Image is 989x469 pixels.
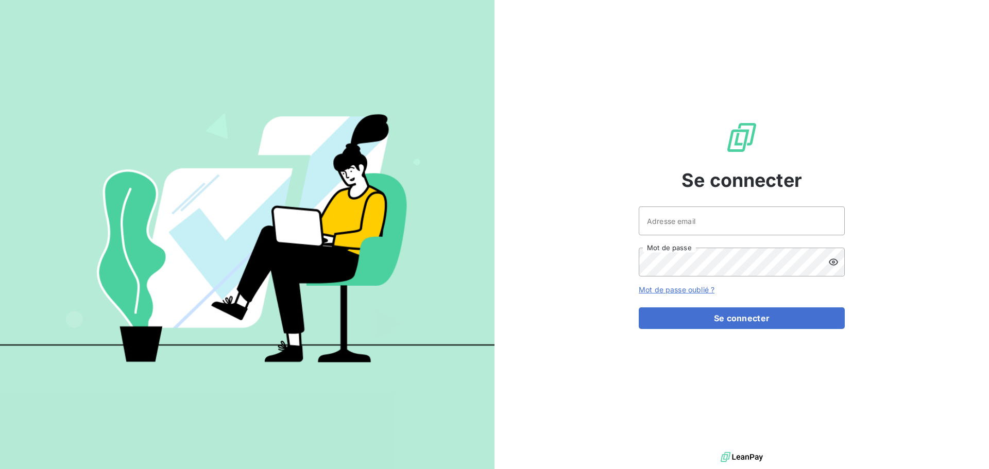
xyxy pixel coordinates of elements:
span: Se connecter [681,166,802,194]
input: placeholder [639,206,845,235]
a: Mot de passe oublié ? [639,285,714,294]
button: Se connecter [639,307,845,329]
img: Logo LeanPay [725,121,758,154]
img: logo [721,449,763,465]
